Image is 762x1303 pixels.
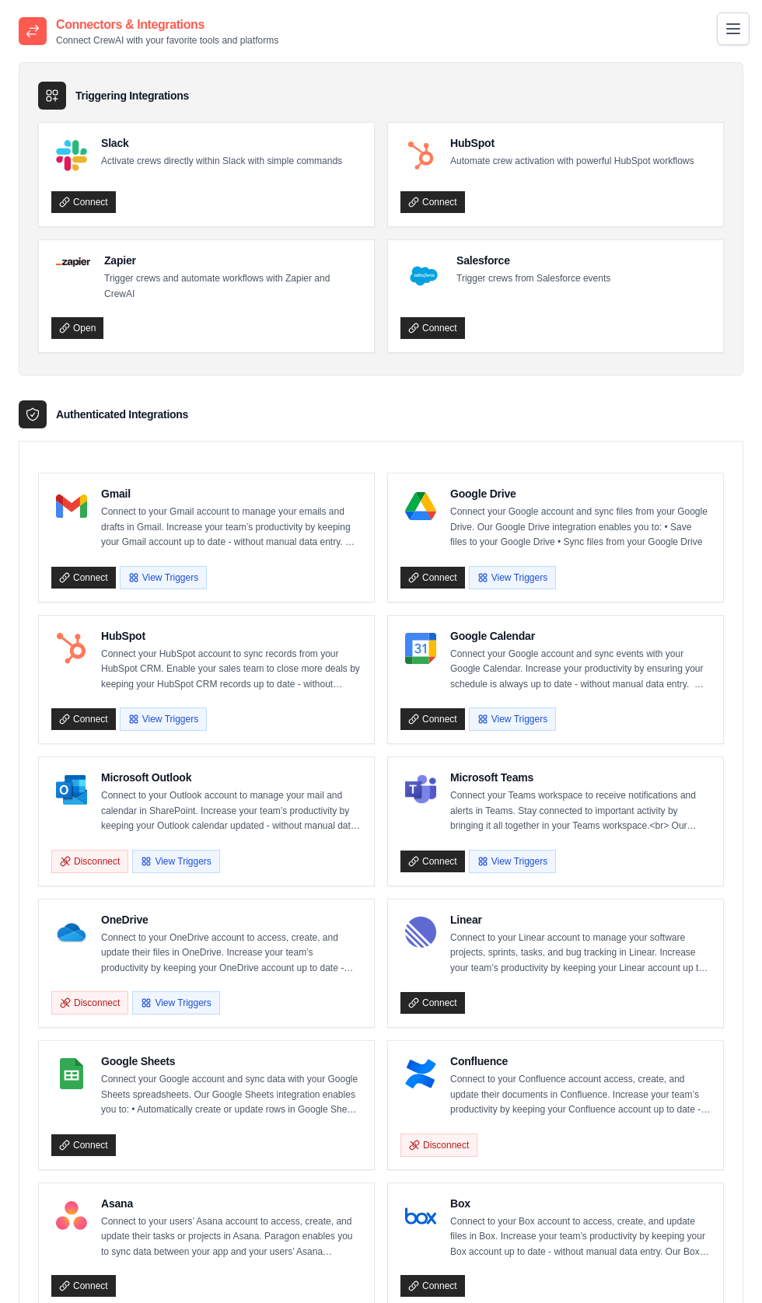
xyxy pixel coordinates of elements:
button: View Triggers [120,707,207,731]
a: Connect [400,191,465,213]
button: View Triggers [132,991,219,1015]
h2: Connectors & Integrations [56,16,278,34]
h4: Slack [101,135,342,151]
a: Connect [400,992,465,1014]
img: Box Logo [405,1200,436,1231]
h4: HubSpot [101,628,362,644]
h4: Linear [450,912,711,927]
p: Trigger crews and automate workflows with Zapier and CrewAI [104,271,362,302]
img: Asana Logo [56,1200,87,1231]
img: Microsoft Outlook Logo [56,774,87,805]
button: View Triggers [132,850,219,873]
img: Linear Logo [405,917,436,948]
h4: HubSpot [450,135,694,151]
img: Salesforce Logo [405,257,442,295]
h4: Confluence [450,1053,711,1069]
a: Connect [400,317,465,339]
p: Connect to your Box account to access, create, and update files in Box. Increase your team’s prod... [450,1214,711,1260]
h4: Google Drive [450,486,711,501]
button: View Triggers [469,850,556,873]
p: Connect to your OneDrive account to access, create, and update their files in OneDrive. Increase ... [101,931,362,976]
img: HubSpot Logo [405,140,436,171]
a: Open [51,317,103,339]
h4: Microsoft Teams [450,770,711,785]
button: View Triggers [120,566,207,589]
h4: Google Calendar [450,628,711,644]
p: Connect to your Gmail account to manage your emails and drafts in Gmail. Increase your team’s pro... [101,505,362,550]
h4: Salesforce [456,253,610,268]
p: Connect CrewAI with your favorite tools and platforms [56,34,278,47]
a: Connect [400,851,465,872]
button: Disconnect [51,991,128,1015]
img: Google Calendar Logo [405,633,436,664]
h4: Box [450,1196,711,1211]
p: Connect to your Outlook account to manage your mail and calendar in SharePoint. Increase your tea... [101,788,362,834]
a: Connect [400,1275,465,1297]
p: Connect your Google account and sync data with your Google Sheets spreadsheets. Our Google Sheets... [101,1072,362,1118]
img: OneDrive Logo [56,917,87,948]
img: HubSpot Logo [56,633,87,664]
p: Connect your Google account and sync files from your Google Drive. Our Google Drive integration e... [450,505,711,550]
h4: Google Sheets [101,1053,362,1069]
a: Connect [51,191,116,213]
img: Microsoft Teams Logo [405,774,436,805]
h4: Zapier [104,253,362,268]
h4: OneDrive [101,912,362,927]
button: Disconnect [51,850,128,873]
p: Connect to your Linear account to manage your software projects, sprints, tasks, and bug tracking... [450,931,711,976]
img: Confluence Logo [405,1058,436,1089]
a: Connect [51,567,116,589]
h3: Authenticated Integrations [56,407,188,422]
p: Connect your HubSpot account to sync records from your HubSpot CRM. Enable your sales team to clo... [101,647,362,693]
img: Google Drive Logo [405,491,436,522]
h4: Gmail [101,486,362,501]
h4: Microsoft Outlook [101,770,362,785]
button: Toggle navigation [717,12,750,45]
button: View Triggers [469,566,556,589]
h4: Asana [101,1196,362,1211]
button: View Triggers [469,707,556,731]
button: Disconnect [400,1134,477,1157]
h3: Triggering Integrations [75,88,189,103]
p: Trigger crews from Salesforce events [456,271,610,287]
a: Connect [400,708,465,730]
a: Connect [51,1275,116,1297]
p: Connect your Teams workspace to receive notifications and alerts in Teams. Stay connected to impo... [450,788,711,834]
p: Automate crew activation with powerful HubSpot workflows [450,154,694,169]
img: Google Sheets Logo [56,1058,87,1089]
p: Connect to your users’ Asana account to access, create, and update their tasks or projects in Asa... [101,1214,362,1260]
a: Connect [51,1134,116,1156]
p: Connect to your Confluence account access, create, and update their documents in Confluence. Incr... [450,1072,711,1118]
p: Activate crews directly within Slack with simple commands [101,154,342,169]
img: Zapier Logo [56,257,90,267]
p: Connect your Google account and sync events with your Google Calendar. Increase your productivity... [450,647,711,693]
a: Connect [400,567,465,589]
a: Connect [51,708,116,730]
img: Slack Logo [56,140,87,171]
img: Gmail Logo [56,491,87,522]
